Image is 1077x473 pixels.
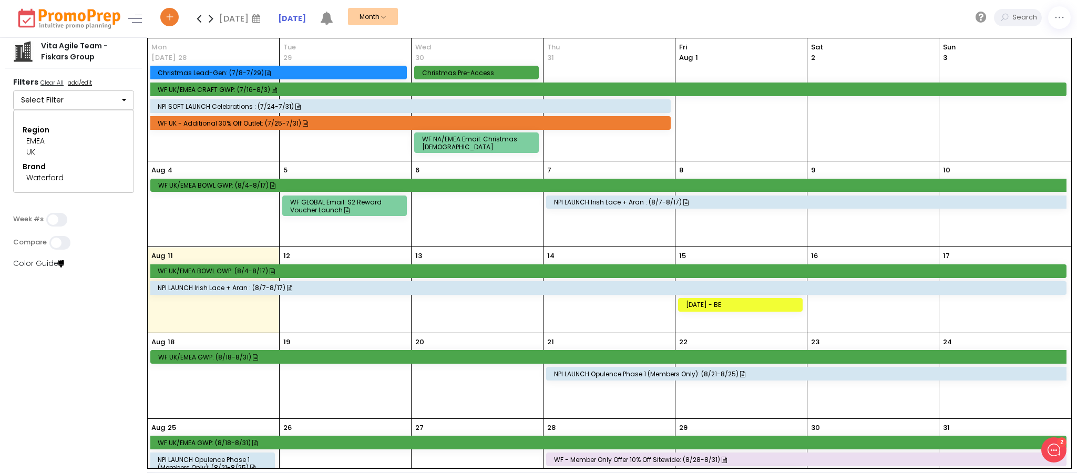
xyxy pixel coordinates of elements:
[1041,437,1066,462] iframe: gist-messenger-bubble-iframe
[158,456,271,471] div: NPI LAUNCH Opulence Phase 1 (Members Only): (8/21-8/25)
[151,42,275,53] span: Mon
[283,53,292,63] p: 29
[290,198,402,214] div: WF GLOBAL Email: S2 Reward Voucher Launch
[68,78,92,87] u: add/edit
[811,53,815,63] p: 2
[158,439,1062,447] div: WF UK/EMEA GWP: (8/18-8/31)
[283,423,292,433] p: 26
[415,251,422,261] p: 13
[679,337,688,347] p: 22
[168,165,172,176] p: 4
[415,53,424,63] p: 30
[158,181,1063,189] div: WF UK/EMEA BOWL GWP: (8/4-8/17)
[422,69,534,77] div: Christmas Pre-Access
[811,251,818,261] p: 16
[151,165,165,176] p: Aug
[219,11,264,26] div: [DATE]
[16,51,194,68] h1: Hello [PERSON_NAME]!
[158,69,403,77] div: Christmas Lead-Gen: (7/8-7/29)
[415,165,419,176] p: 6
[13,258,64,269] a: Color Guide
[547,165,551,176] p: 7
[178,53,187,63] p: 28
[679,42,803,53] span: Fri
[554,370,1062,378] div: NPI LAUNCH Opulence Phase 1 (Members Only): (8/21-8/25)
[158,86,1062,94] div: WF UK/EMEA CRAFT GWP: (7/16-8/3)
[547,423,556,433] p: 28
[23,161,125,172] div: Brand
[422,135,534,151] div: WF NA/EMEA Email: Christmas [DEMOGRAPHIC_DATA]
[88,367,133,374] span: We run on Gist
[283,42,407,53] span: Tue
[34,40,135,63] div: Vita Agile Team - Fiskars Group
[151,53,176,63] p: [DATE]
[943,251,950,261] p: 17
[158,267,1062,275] div: WF UK/EMEA BOWL GWP: (8/4-8/17)
[13,41,34,62] img: company.png
[811,42,935,53] span: Sat
[66,78,94,89] a: add/edit
[151,423,165,433] p: Aug
[13,215,44,223] label: Week #s
[283,251,290,261] p: 12
[811,165,815,176] p: 9
[943,53,947,63] p: 3
[26,136,121,147] div: EMEA
[151,337,165,347] p: Aug
[686,301,798,309] div: [DATE] - BE
[13,77,38,87] strong: Filters
[943,165,950,176] p: 10
[679,251,686,261] p: 15
[13,238,47,246] label: Compare
[547,42,671,53] span: Thu
[158,119,666,127] div: WF UK - Additional 30% off Outlet: (7/25-7/31)
[158,284,1062,292] div: NPI LAUNCH Irish Lace + Aran : (8/7-8/17)
[554,198,1062,206] div: NPI LAUNCH Irish Lace + Aran : (8/7-8/17)
[547,251,555,261] p: 14
[168,337,175,347] p: 18
[26,172,121,183] div: Waterford
[68,112,126,120] span: New conversation
[26,147,121,158] div: UK
[679,165,683,176] p: 8
[679,423,688,433] p: 29
[151,251,165,261] p: Aug
[40,78,64,87] u: Clear All
[16,106,194,127] button: New conversation
[547,53,554,63] p: 31
[415,337,424,347] p: 20
[811,337,819,347] p: 23
[13,90,134,110] button: Select Filter
[554,456,1062,464] div: WF - Member only offer 10% off sitewide: (8/28-8/31)
[283,165,288,176] p: 5
[415,423,424,433] p: 27
[679,53,698,63] p: 1
[943,337,952,347] p: 24
[943,42,1067,53] span: Sun
[168,251,173,261] p: 11
[278,13,306,24] a: [DATE]
[811,423,820,433] p: 30
[23,125,125,136] div: Region
[679,53,693,63] span: Aug
[415,42,539,53] span: Wed
[348,8,398,25] button: Month
[547,337,554,347] p: 21
[168,423,176,433] p: 25
[943,423,950,433] p: 31
[16,70,194,87] h2: What can we do to help?
[158,353,1063,361] div: WF UK/EMEA GWP: (8/18-8/31)
[158,102,666,110] div: NPI SOFT LAUNCH Celebrations : (7/24-7/31)
[1010,9,1042,26] input: Search
[283,337,290,347] p: 19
